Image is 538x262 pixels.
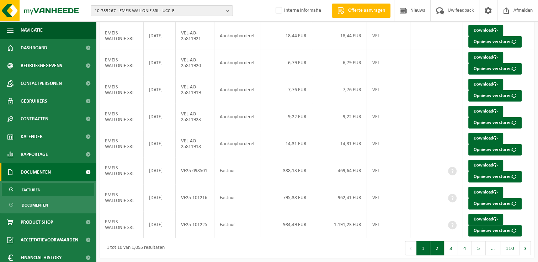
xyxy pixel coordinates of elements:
td: Aankoopborderel [214,22,260,49]
td: EMEIS WALLONIE SRL [100,76,144,103]
span: … [486,241,500,255]
td: Aankoopborderel [214,76,260,103]
td: EMEIS WALLONIE SRL [100,103,144,130]
button: 3 [444,241,458,255]
td: EMEIS WALLONIE SRL [100,184,144,211]
span: Documenten [22,198,48,212]
td: VF25-098501 [176,157,214,184]
a: Download [468,133,503,144]
button: 5 [472,241,486,255]
td: Factuur [214,211,260,238]
td: 14,31 EUR [260,130,312,157]
a: Facturen [2,183,94,196]
button: Opnieuw versturen [468,171,522,182]
td: [DATE] [144,157,176,184]
td: VEL-AO-25811918 [176,130,214,157]
td: VEL [367,211,410,238]
button: Opnieuw versturen [468,90,522,102]
span: Dashboard [21,39,47,57]
a: Download [468,214,503,225]
td: [DATE] [144,130,176,157]
td: VEL [367,76,410,103]
button: Next [520,241,531,255]
td: [DATE] [144,49,176,76]
td: 6,79 EUR [260,49,312,76]
td: Aankoopborderel [214,130,260,157]
td: Factuur [214,184,260,211]
td: 469,64 EUR [312,157,367,184]
td: EMEIS WALLONIE SRL [100,211,144,238]
td: 795,38 EUR [260,184,312,211]
button: Opnieuw versturen [468,36,522,48]
button: 1 [416,241,430,255]
td: 7,76 EUR [260,76,312,103]
span: Contactpersonen [21,75,62,92]
span: Acceptatievoorwaarden [21,231,78,249]
td: VEL [367,130,410,157]
td: 962,41 EUR [312,184,367,211]
div: 1 tot 10 van 1,095 resultaten [103,242,165,255]
td: 6,79 EUR [312,49,367,76]
button: Opnieuw versturen [468,63,522,75]
td: EMEIS WALLONIE SRL [100,157,144,184]
a: Documenten [2,198,94,212]
td: [DATE] [144,76,176,103]
button: 2 [430,241,444,255]
td: 14,31 EUR [312,130,367,157]
td: 388,13 EUR [260,157,312,184]
td: VEL [367,184,410,211]
td: EMEIS WALLONIE SRL [100,130,144,157]
td: VEL-AO-25811919 [176,76,214,103]
button: Opnieuw versturen [468,117,522,129]
button: 110 [500,241,520,255]
a: Download [468,160,503,171]
span: Contracten [21,110,48,128]
td: VEL-AO-25811920 [176,49,214,76]
span: Product Shop [21,213,53,231]
td: 18,44 EUR [260,22,312,49]
span: Gebruikers [21,92,47,110]
span: Documenten [21,163,51,181]
label: Interne informatie [274,5,321,16]
a: Download [468,25,503,36]
td: [DATE] [144,184,176,211]
td: VEL [367,157,410,184]
span: Kalender [21,128,43,146]
span: Facturen [22,183,41,197]
td: EMEIS WALLONIE SRL [100,49,144,76]
td: EMEIS WALLONIE SRL [100,22,144,49]
td: VEL [367,22,410,49]
td: Factuur [214,157,260,184]
td: [DATE] [144,22,176,49]
td: VEL [367,49,410,76]
span: Navigatie [21,21,43,39]
td: VEL-AO-25811923 [176,103,214,130]
a: Download [468,106,503,117]
a: Download [468,187,503,198]
button: 4 [458,241,472,255]
span: Rapportage [21,146,48,163]
td: 9,22 EUR [260,103,312,130]
td: 7,76 EUR [312,76,367,103]
button: 10-735267 - EMEIS WALLONIE SRL - UCCLE [91,5,233,16]
td: VEL-AO-25811921 [176,22,214,49]
td: VF25-101225 [176,211,214,238]
td: 9,22 EUR [312,103,367,130]
a: Offerte aanvragen [332,4,390,18]
span: Offerte aanvragen [346,7,387,14]
td: VF25-101216 [176,184,214,211]
td: 984,49 EUR [260,211,312,238]
button: Opnieuw versturen [468,198,522,209]
span: 10-735267 - EMEIS WALLONIE SRL - UCCLE [95,6,223,16]
a: Download [468,79,503,90]
td: Aankoopborderel [214,49,260,76]
button: Opnieuw versturen [468,144,522,155]
button: Previous [405,241,416,255]
td: [DATE] [144,211,176,238]
td: VEL [367,103,410,130]
td: [DATE] [144,103,176,130]
a: Download [468,52,503,63]
td: Aankoopborderel [214,103,260,130]
span: Bedrijfsgegevens [21,57,62,75]
td: 18,44 EUR [312,22,367,49]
